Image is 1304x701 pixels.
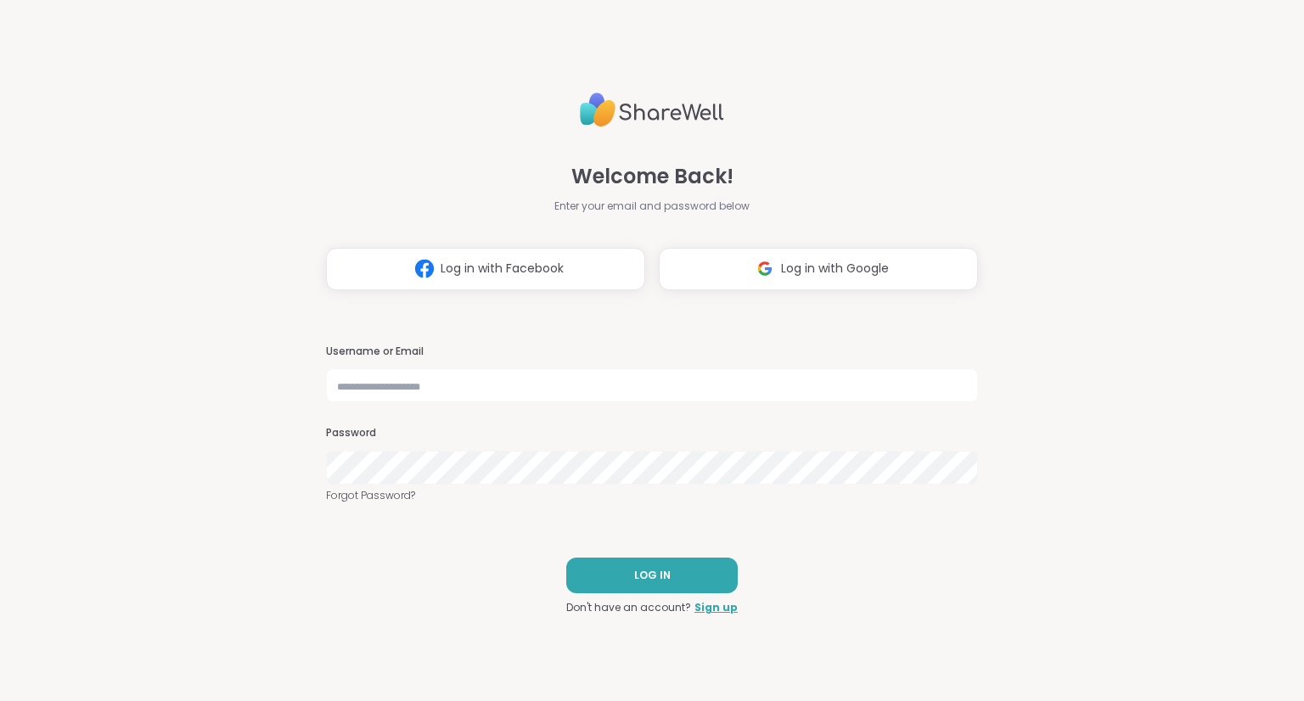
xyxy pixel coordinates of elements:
[659,248,978,290] button: Log in with Google
[694,600,738,615] a: Sign up
[326,248,645,290] button: Log in with Facebook
[781,260,889,278] span: Log in with Google
[566,600,691,615] span: Don't have an account?
[441,260,564,278] span: Log in with Facebook
[326,426,978,440] h3: Password
[326,488,978,503] a: Forgot Password?
[326,345,978,359] h3: Username or Email
[554,199,750,214] span: Enter your email and password below
[634,568,671,583] span: LOG IN
[580,86,724,134] img: ShareWell Logo
[408,253,441,284] img: ShareWell Logomark
[749,253,781,284] img: ShareWell Logomark
[571,161,733,192] span: Welcome Back!
[566,558,738,593] button: LOG IN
